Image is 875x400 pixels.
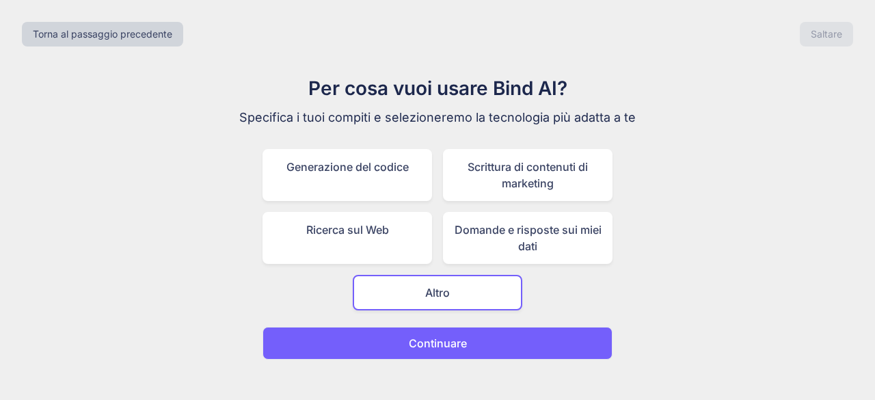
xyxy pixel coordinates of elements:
[811,28,842,40] font: Saltare
[468,160,588,190] font: Scrittura di contenuti di marketing
[425,286,450,299] font: Altro
[308,77,567,100] font: Per cosa vuoi usare Bind AI?
[286,160,409,174] font: Generazione del codice
[306,223,389,237] font: Ricerca sul Web
[800,22,853,46] button: Saltare
[239,110,636,124] font: Specifica i tuoi compiti e selezioneremo la tecnologia più adatta a te
[262,327,612,360] button: Continuare
[33,28,172,40] font: Torna al passaggio precedente
[22,22,183,46] button: Torna al passaggio precedente
[409,336,467,350] font: Continuare
[455,223,602,253] font: Domande e risposte sui miei dati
